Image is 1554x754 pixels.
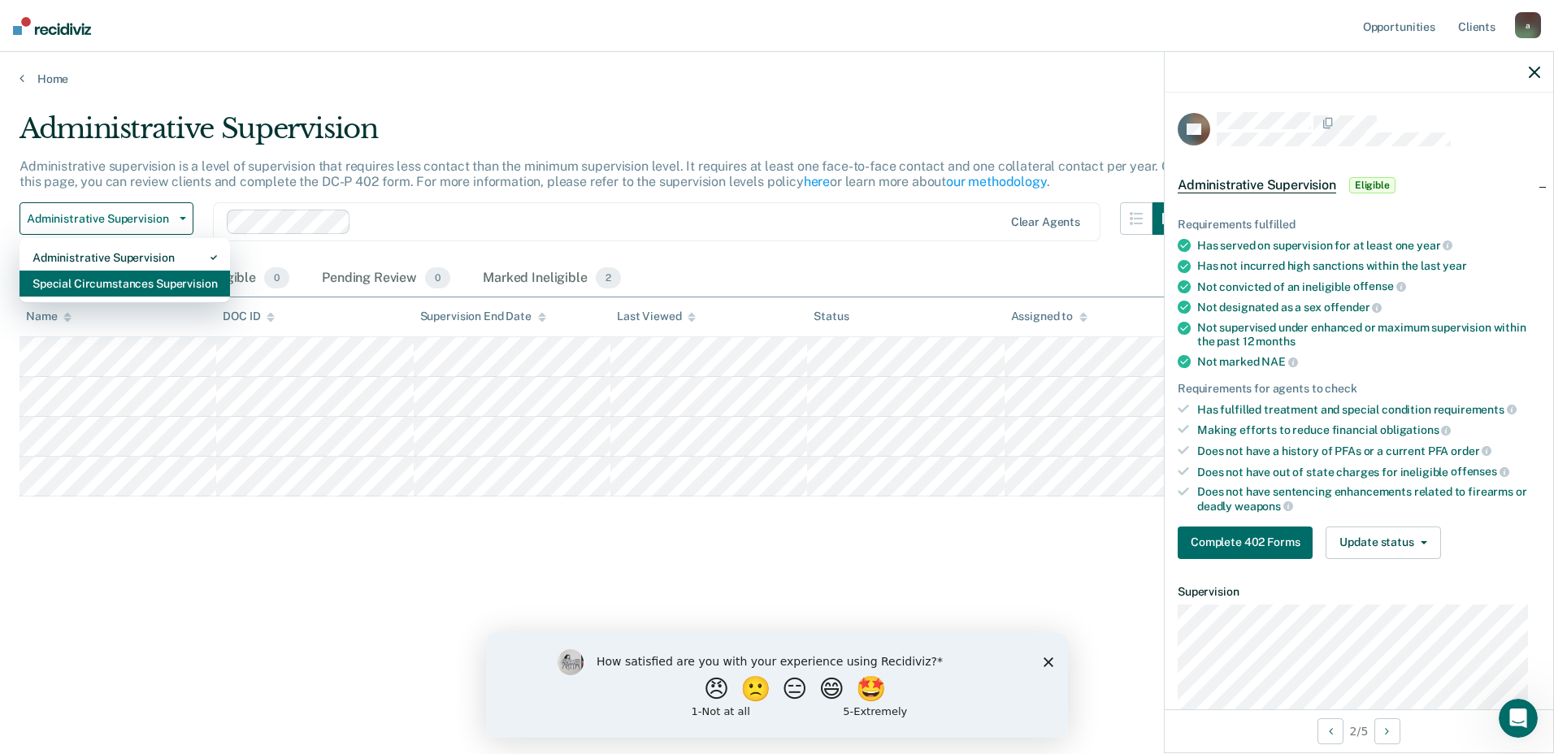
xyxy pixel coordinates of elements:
[1165,709,1553,752] div: 2 / 5
[27,212,173,226] span: Administrative Supervision
[33,245,217,271] div: Administrative Supervision
[26,310,72,323] div: Name
[20,112,1185,158] div: Administrative Supervision
[1324,301,1383,314] span: offender
[1197,485,1540,513] div: Does not have sentencing enhancements related to firearms or deadly
[1197,444,1540,458] div: Does not have a history of PFAs or a current PFA order
[814,310,849,323] div: Status
[1011,215,1080,229] div: Clear agents
[1317,718,1343,744] button: Previous Opportunity
[20,71,1534,86] a: Home
[1515,12,1541,38] div: a
[1353,279,1406,292] span: offense
[1197,354,1540,369] div: Not marked
[1197,402,1540,417] div: Has fulfilled treatment and special condition
[1197,300,1540,314] div: Not designated as a sex
[1349,177,1396,193] span: Eligible
[13,17,91,35] img: Recidiviz
[617,310,696,323] div: Last Viewed
[420,310,546,323] div: Supervision End Date
[1197,465,1540,479] div: Does not have out of state charges for ineligible
[1417,239,1452,252] span: year
[1499,699,1538,738] iframe: Intercom live chat
[425,267,450,288] span: 0
[33,271,217,297] div: Special Circumstances Supervision
[264,267,289,288] span: 0
[223,310,275,323] div: DOC ID
[1178,526,1319,559] a: Navigate to form link
[1197,321,1540,349] div: Not supervised under enhanced or maximum supervision within the past 12
[1256,335,1295,348] span: months
[1434,403,1517,416] span: requirements
[20,158,1179,189] p: Administrative supervision is a level of supervision that requires less contact than the minimum ...
[480,261,624,297] div: Marked Ineligible
[1443,259,1466,272] span: year
[1374,718,1400,744] button: Next Opportunity
[1011,310,1087,323] div: Assigned to
[1178,382,1540,396] div: Requirements for agents to check
[1197,238,1540,253] div: Has served on supervision for at least one
[804,174,830,189] a: here
[1178,585,1540,599] dt: Supervision
[1197,422,1540,437] div: Making efforts to reduce financial
[946,174,1047,189] a: our methodology
[486,633,1068,738] iframe: Survey by Kim from Recidiviz
[1178,218,1540,232] div: Requirements fulfilled
[319,261,454,297] div: Pending Review
[1165,159,1553,211] div: Administrative SupervisionEligible
[1451,465,1509,478] span: offenses
[1380,423,1451,436] span: obligations
[1178,526,1313,559] button: Complete 402 Forms
[1261,355,1297,368] span: NAE
[1197,279,1540,294] div: Not convicted of an ineligible
[1235,500,1293,513] span: weapons
[596,267,621,288] span: 2
[1197,259,1540,273] div: Has not incurred high sanctions within the last
[1178,177,1336,193] span: Administrative Supervision
[1326,526,1440,559] button: Update status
